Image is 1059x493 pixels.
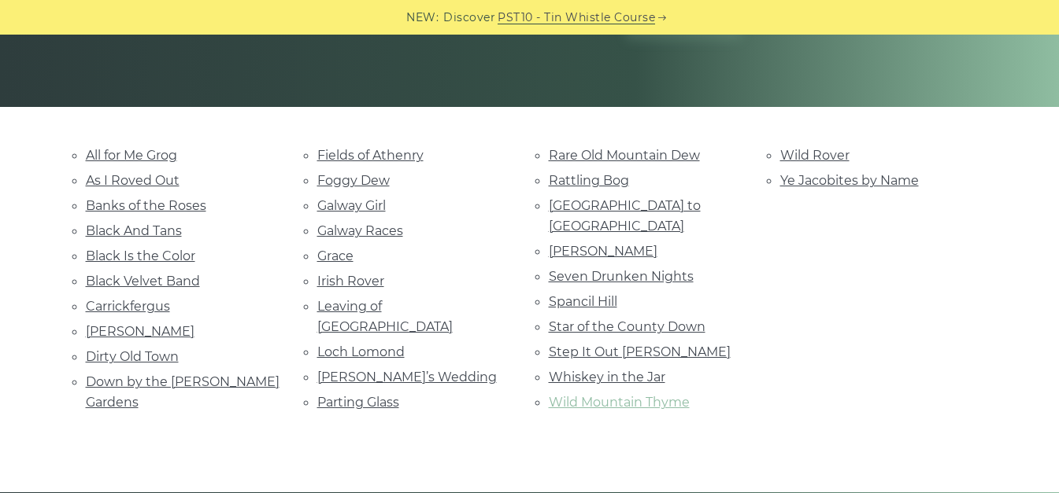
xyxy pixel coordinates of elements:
a: PST10 - Tin Whistle Course [498,9,655,27]
a: Spancil Hill [549,294,617,309]
a: Banks of the Roses [86,198,206,213]
a: Whiskey in the Jar [549,370,665,384]
a: Wild Mountain Thyme [549,395,690,410]
a: Galway Girl [317,198,386,213]
a: Grace [317,248,354,263]
a: Foggy Dew [317,173,390,188]
a: As I Roved Out [86,173,180,188]
a: Ye Jacobites by Name [780,173,919,188]
span: Discover [443,9,495,27]
a: Dirty Old Town [86,349,179,364]
a: [PERSON_NAME] [86,324,194,339]
a: [PERSON_NAME] [549,244,657,259]
a: Loch Lomond [317,344,405,359]
a: Leaving of [GEOGRAPHIC_DATA] [317,299,453,334]
a: Parting Glass [317,395,399,410]
a: [PERSON_NAME]’s Wedding [317,370,497,384]
span: NEW: [406,9,439,27]
a: Carrickfergus [86,299,170,314]
a: Fields of Athenry [317,148,424,163]
a: Wild Rover [780,148,850,163]
a: Rattling Bog [549,173,629,188]
a: Star of the County Down [549,319,705,334]
a: Rare Old Mountain Dew [549,148,700,163]
a: Down by the [PERSON_NAME] Gardens [86,374,280,410]
a: Black Velvet Band [86,274,200,289]
a: Galway Races [317,223,403,238]
a: Seven Drunken Nights [549,269,694,284]
a: All for Me Grog [86,148,177,163]
a: [GEOGRAPHIC_DATA] to [GEOGRAPHIC_DATA] [549,198,701,234]
a: Black Is the Color [86,248,195,263]
a: Step It Out [PERSON_NAME] [549,344,731,359]
a: Black And Tans [86,223,182,238]
a: Irish Rover [317,274,384,289]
